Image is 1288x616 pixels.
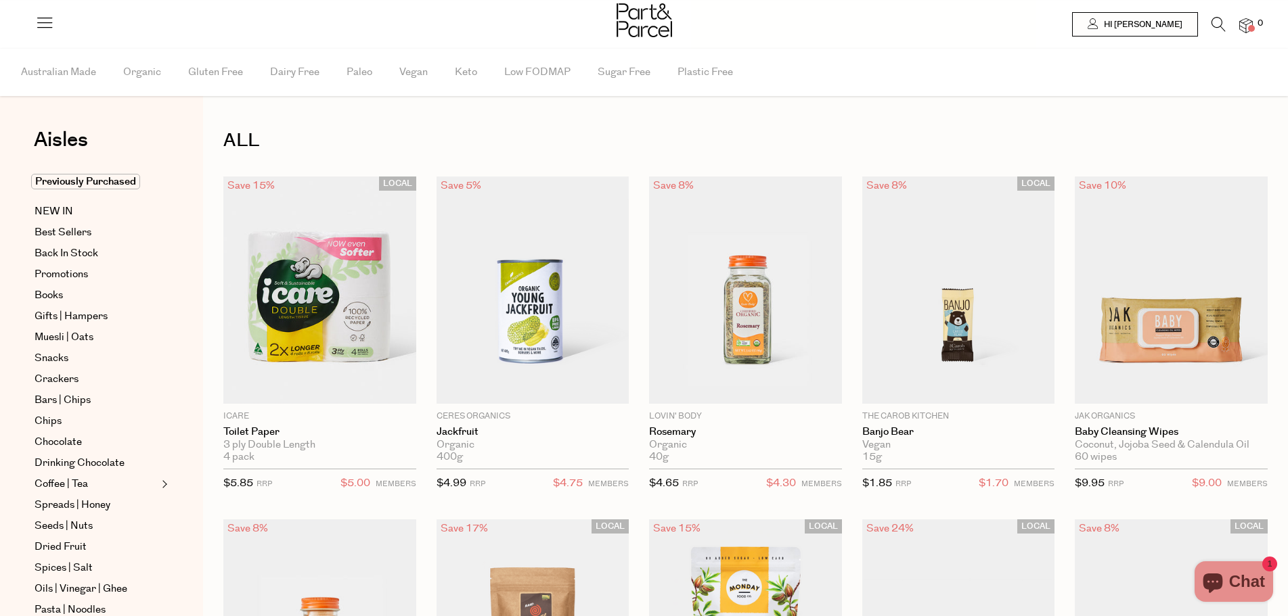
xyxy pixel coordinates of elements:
img: Baby Cleansing Wipes [1075,176,1268,404]
div: Coconut, Jojoba Seed & Calendula Oil [1075,439,1268,451]
a: Chips [35,413,158,429]
img: Banjo Bear [862,176,1055,404]
small: MEMBERS [376,479,416,489]
a: Baby Cleansing Wipes [1075,426,1268,438]
a: Crackers [35,371,158,387]
a: Back In Stock [35,245,158,262]
a: Banjo Bear [862,426,1055,438]
span: Sugar Free [598,49,650,96]
small: MEMBERS [588,479,629,489]
span: Gifts | Hampers [35,308,108,325]
a: Chocolate [35,434,158,450]
a: Spreads | Honey [35,497,158,513]
span: $5.00 [340,475,370,492]
span: NEW IN [35,204,73,220]
span: 60 wipes [1075,451,1117,463]
button: Expand/Collapse Coffee | Tea [158,476,168,492]
span: Aisles [34,125,88,155]
span: 40g [649,451,669,463]
a: Dried Fruit [35,539,158,555]
p: Ceres Organics [437,410,629,423]
a: NEW IN [35,204,158,220]
span: Promotions [35,266,88,283]
div: Save 17% [437,519,492,538]
div: Save 8% [862,176,911,195]
a: Toilet Paper [223,426,416,438]
img: Rosemary [649,176,842,404]
a: Promotions [35,266,158,283]
span: Vegan [399,49,428,96]
small: RRP [257,479,272,489]
span: 15g [862,451,882,463]
span: Bars | Chips [35,392,91,408]
span: 0 [1254,18,1266,30]
div: Save 8% [1075,519,1124,538]
span: Low FODMAP [504,49,571,96]
a: Jackfruit [437,426,629,438]
small: RRP [470,479,485,489]
span: Chocolate [35,434,82,450]
span: $4.99 [437,476,466,490]
div: Save 15% [223,176,279,195]
div: 3 ply Double Length [223,439,416,451]
a: Snacks [35,350,158,366]
span: Dried Fruit [35,539,87,555]
span: Books [35,287,63,304]
div: Organic [437,439,629,451]
span: 4 pack [223,451,254,463]
div: Save 15% [649,519,705,538]
span: $5.85 [223,476,253,490]
span: Snacks [35,350,68,366]
a: Oils | Vinegar | Ghee [35,581,158,597]
span: Keto [455,49,477,96]
div: Vegan [862,439,1055,451]
span: Organic [123,49,161,96]
div: Save 10% [1075,176,1130,195]
span: Oils | Vinegar | Ghee [35,581,127,597]
inbox-online-store-chat: Shopify online store chat [1191,561,1277,605]
div: Save 5% [437,176,485,195]
span: LOCAL [592,519,629,534]
span: Paleo [347,49,372,96]
small: MEMBERS [1227,479,1268,489]
a: Coffee | Tea [35,476,158,492]
span: LOCAL [379,176,416,191]
a: Muesli | Oats [35,329,158,346]
span: Previously Purchased [31,174,140,189]
a: Books [35,287,158,304]
span: Dairy Free [270,49,319,96]
span: LOCAL [1017,176,1054,191]
a: Previously Purchased [35,174,158,190]
span: Seeds | Nuts [35,518,93,534]
small: RRP [1108,479,1124,489]
span: $9.00 [1192,475,1222,492]
span: Crackers [35,371,79,387]
small: RRP [682,479,698,489]
div: Save 24% [862,519,918,538]
span: Plastic Free [678,49,733,96]
span: Back In Stock [35,245,98,262]
span: Drinking Chocolate [35,455,125,471]
img: Toilet Paper [223,176,416,404]
small: MEMBERS [801,479,842,489]
a: Hi [PERSON_NAME] [1072,12,1198,37]
span: Hi [PERSON_NAME] [1101,19,1182,30]
span: Best Sellers [35,224,91,241]
small: RRP [895,479,911,489]
span: Muesli | Oats [35,329,93,346]
img: Jackfruit [437,176,629,404]
span: LOCAL [1230,519,1268,534]
span: Spices | Salt [35,560,93,576]
a: Best Sellers [35,224,158,241]
span: Chips [35,413,62,429]
div: Organic [649,439,842,451]
span: $1.85 [862,476,892,490]
p: The Carob Kitchen [862,410,1055,423]
p: icare [223,410,416,423]
span: $4.75 [553,475,583,492]
img: Part&Parcel [617,3,672,37]
span: 400g [437,451,463,463]
span: $1.70 [979,475,1008,492]
a: 0 [1239,18,1253,32]
div: Save 8% [223,519,272,538]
